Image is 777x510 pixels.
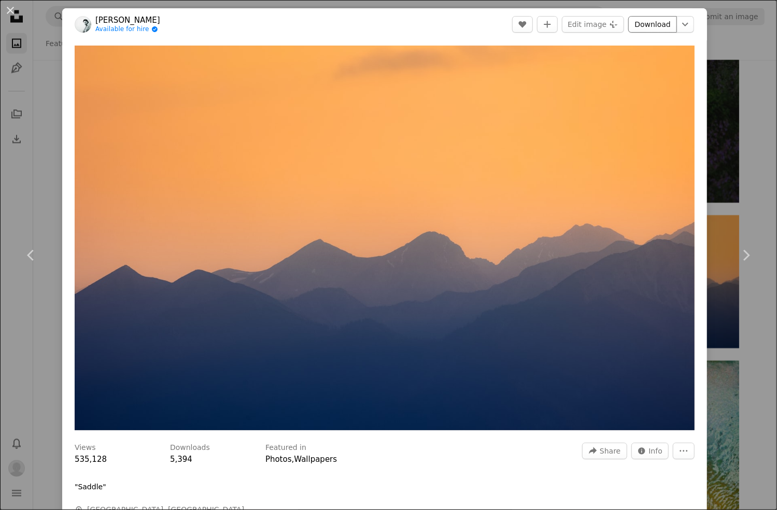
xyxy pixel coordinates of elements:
[265,443,306,453] h3: Featured in
[170,443,210,453] h3: Downloads
[292,455,294,464] span: ,
[600,443,620,459] span: Share
[582,443,627,459] button: Share this image
[95,15,160,25] a: [PERSON_NAME]
[95,25,160,34] a: Available for hire
[75,455,107,464] span: 535,128
[562,16,624,33] button: Edit image
[75,46,695,430] img: Silhouetted mountain range against orange sky
[75,16,91,33] img: Go to Marek Piwnicki's profile
[715,206,777,305] a: Next
[265,455,292,464] a: Photos
[170,455,192,464] span: 5,394
[631,443,669,459] button: Stats about this image
[75,46,695,430] button: Zoom in on this image
[628,16,677,33] a: Download
[676,16,694,33] button: Choose download size
[673,443,695,459] button: More Actions
[75,482,106,492] p: "Saddle"
[75,443,96,453] h3: Views
[537,16,558,33] button: Add to Collection
[294,455,337,464] a: Wallpapers
[649,443,663,459] span: Info
[512,16,533,33] button: Like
